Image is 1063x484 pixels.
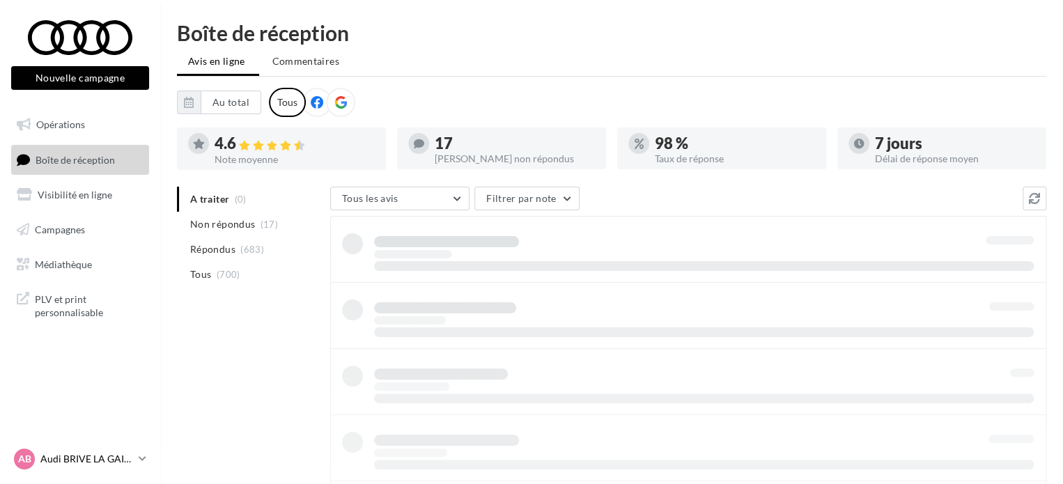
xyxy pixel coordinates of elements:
span: Répondus [190,242,235,256]
div: [PERSON_NAME] non répondus [435,154,595,164]
div: 98 % [655,136,815,151]
button: Au total [177,91,261,114]
span: Tous [190,267,211,281]
span: (683) [240,244,264,255]
div: Tous [269,88,306,117]
span: Commentaires [272,55,339,67]
div: Taux de réponse [655,154,815,164]
div: Délai de réponse moyen [875,154,1035,164]
a: Campagnes [8,215,152,244]
span: (17) [261,219,278,230]
div: 7 jours [875,136,1035,151]
div: Boîte de réception [177,22,1046,43]
div: 4.6 [215,136,375,152]
button: Au total [201,91,261,114]
button: Nouvelle campagne [11,66,149,90]
div: Note moyenne [215,155,375,164]
span: Visibilité en ligne [38,189,112,201]
a: PLV et print personnalisable [8,284,152,325]
a: Opérations [8,110,152,139]
span: Non répondus [190,217,255,231]
div: 17 [435,136,595,151]
a: Boîte de réception [8,145,152,175]
p: Audi BRIVE LA GAILLARDE [40,452,133,466]
span: (700) [217,269,240,280]
span: Campagnes [35,224,85,235]
span: Médiathèque [35,258,92,270]
span: Opérations [36,118,85,130]
span: Boîte de réception [36,153,115,165]
a: Médiathèque [8,250,152,279]
a: Visibilité en ligne [8,180,152,210]
span: AB [18,452,31,466]
a: AB Audi BRIVE LA GAILLARDE [11,446,149,472]
span: PLV et print personnalisable [35,290,143,320]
